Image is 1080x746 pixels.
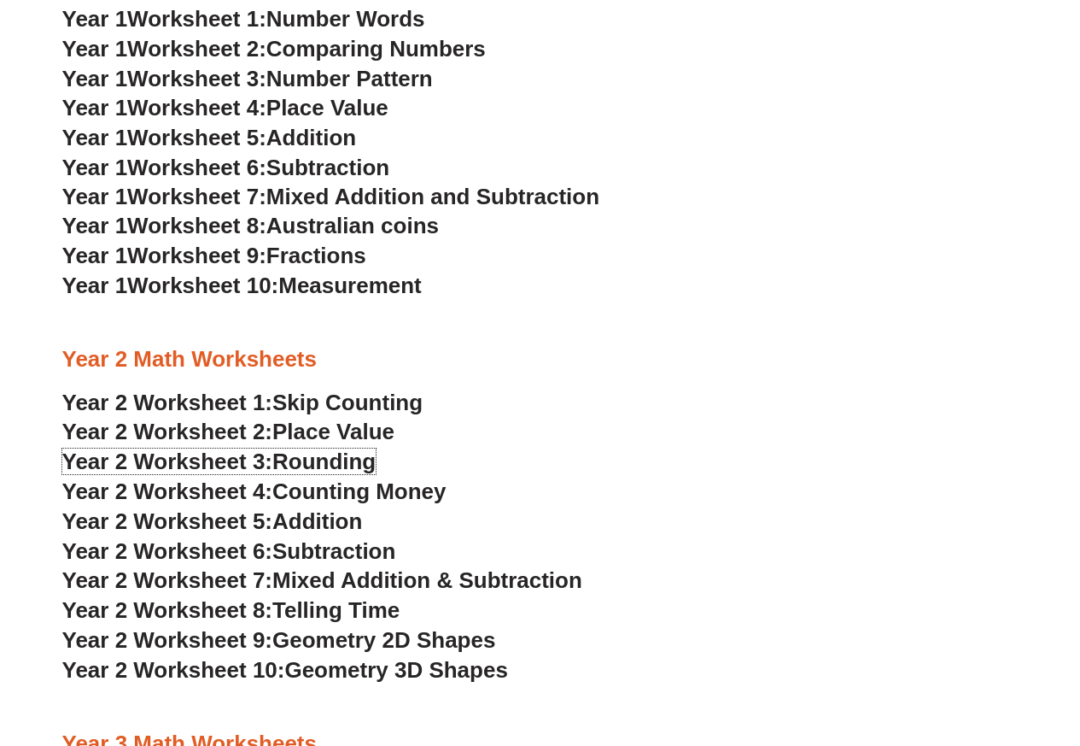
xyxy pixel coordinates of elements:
[62,627,273,653] span: Year 2 Worksheet 9:
[62,390,273,415] span: Year 2 Worksheet 1:
[272,567,582,593] span: Mixed Addition & Subtraction
[62,657,508,683] a: Year 2 Worksheet 10:Geometry 3D Shapes
[127,36,266,62] span: Worksheet 2:
[272,449,376,474] span: Rounding
[62,155,390,180] a: Year 1Worksheet 6:Subtraction
[266,95,388,120] span: Place Value
[272,419,394,444] span: Place Value
[62,419,273,444] span: Year 2 Worksheet 2:
[62,627,496,653] a: Year 2 Worksheet 9:Geometry 2D Shapes
[62,508,363,534] a: Year 2 Worksheet 5:Addition
[272,390,423,415] span: Skip Counting
[272,479,447,504] span: Counting Money
[62,66,433,91] a: Year 1Worksheet 3:Number Pattern
[62,95,388,120] a: Year 1Worksheet 4:Place Value
[266,66,433,91] span: Number Pattern
[62,479,273,504] span: Year 2 Worksheet 4:
[266,6,425,32] span: Number Words
[272,538,395,564] span: Subtraction
[127,184,266,209] span: Worksheet 7:
[266,213,439,238] span: Australian coins
[272,508,362,534] span: Addition
[266,125,356,150] span: Addition
[62,597,273,623] span: Year 2 Worksheet 8:
[127,125,266,150] span: Worksheet 5:
[127,6,266,32] span: Worksheet 1:
[62,6,425,32] a: Year 1Worksheet 1:Number Words
[272,597,400,623] span: Telling Time
[127,273,278,298] span: Worksheet 10:
[266,36,486,62] span: Comparing Numbers
[62,538,273,564] span: Year 2 Worksheet 6:
[62,449,377,474] a: Year 2 Worksheet 3:Rounding
[266,155,389,180] span: Subtraction
[266,184,599,209] span: Mixed Addition and Subtraction
[62,36,486,62] a: Year 1Worksheet 2:Comparing Numbers
[62,597,400,623] a: Year 2 Worksheet 8:Telling Time
[62,567,273,593] span: Year 2 Worksheet 7:
[62,390,423,415] a: Year 2 Worksheet 1:Skip Counting
[127,155,266,180] span: Worksheet 6:
[284,657,507,683] span: Geometry 3D Shapes
[62,419,395,444] a: Year 2 Worksheet 2:Place Value
[127,66,266,91] span: Worksheet 3:
[62,567,582,593] a: Year 2 Worksheet 7:Mixed Addition & Subtraction
[62,449,273,474] span: Year 2 Worksheet 3:
[62,213,439,238] a: Year 1Worksheet 8:Australian coins
[62,508,273,534] span: Year 2 Worksheet 5:
[127,243,266,268] span: Worksheet 9:
[127,213,266,238] span: Worksheet 8:
[62,243,366,268] a: Year 1Worksheet 9:Fractions
[62,125,357,150] a: Year 1Worksheet 5:Addition
[62,345,1019,374] h3: Year 2 Math Worksheets
[62,657,285,683] span: Year 2 Worksheet 10:
[278,273,422,298] span: Measurement
[127,95,266,120] span: Worksheet 4:
[272,627,495,653] span: Geometry 2D Shapes
[62,273,422,298] a: Year 1Worksheet 10:Measurement
[266,243,366,268] span: Fractions
[62,538,396,564] a: Year 2 Worksheet 6:Subtraction
[62,184,600,209] a: Year 1Worksheet 7:Mixed Addition and Subtraction
[62,479,447,504] a: Year 2 Worksheet 4:Counting Money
